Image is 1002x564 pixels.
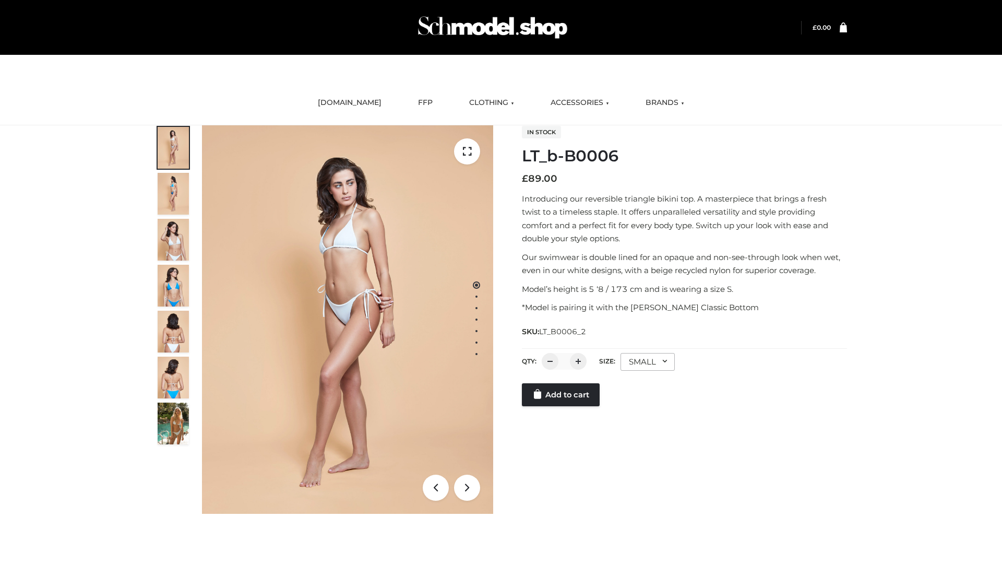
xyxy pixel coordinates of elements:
[522,301,847,314] p: *Model is pairing it with the [PERSON_NAME] Classic Bottom
[522,192,847,245] p: Introducing our reversible triangle bikini top. A masterpiece that brings a fresh twist to a time...
[522,147,847,166] h1: LT_b-B0006
[158,173,189,215] img: ArielClassicBikiniTop_CloudNine_AzureSky_OW114ECO_2-scaled.jpg
[310,91,389,114] a: [DOMAIN_NAME]
[158,265,189,307] img: ArielClassicBikiniTop_CloudNine_AzureSky_OW114ECO_4-scaled.jpg
[158,311,189,352] img: ArielClassicBikiniTop_CloudNine_AzureSky_OW114ECO_7-scaled.jpg
[539,327,586,336] span: LT_B0006_2
[522,325,587,338] span: SKU:
[621,353,675,371] div: SMALL
[522,173,557,184] bdi: 89.00
[813,23,831,31] a: £0.00
[461,91,522,114] a: CLOTHING
[522,251,847,277] p: Our swimwear is double lined for an opaque and non-see-through look when wet, even in our white d...
[202,125,493,514] img: LT_b-B0006
[410,91,440,114] a: FFP
[414,7,571,48] img: Schmodel Admin 964
[522,383,600,406] a: Add to cart
[522,173,528,184] span: £
[543,91,617,114] a: ACCESSORIES
[158,127,189,169] img: ArielClassicBikiniTop_CloudNine_AzureSky_OW114ECO_1-scaled.jpg
[813,23,817,31] span: £
[599,357,615,365] label: Size:
[158,219,189,261] img: ArielClassicBikiniTop_CloudNine_AzureSky_OW114ECO_3-scaled.jpg
[522,283,847,296] p: Model’s height is 5 ‘8 / 173 cm and is wearing a size S.
[522,126,561,138] span: In stock
[638,91,692,114] a: BRANDS
[813,23,831,31] bdi: 0.00
[158,357,189,398] img: ArielClassicBikiniTop_CloudNine_AzureSky_OW114ECO_8-scaled.jpg
[522,357,536,365] label: QTY:
[158,403,189,444] img: Arieltop_CloudNine_AzureSky2.jpg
